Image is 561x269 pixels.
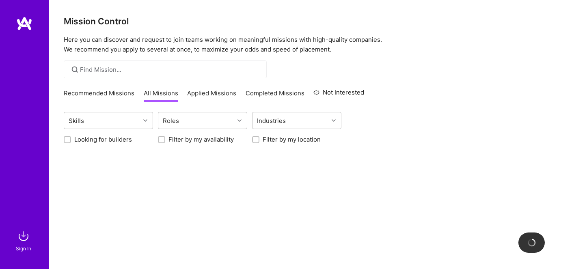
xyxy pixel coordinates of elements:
[187,89,236,102] a: Applied Missions
[144,89,178,102] a: All Missions
[70,65,80,74] i: icon SearchGrey
[16,16,32,31] img: logo
[64,35,546,54] p: Here you can discover and request to join teams working on meaningful missions with high-quality ...
[161,115,181,127] div: Roles
[527,238,537,247] img: loading
[17,228,32,253] a: sign inSign In
[16,244,31,253] div: Sign In
[67,115,86,127] div: Skills
[332,118,336,123] i: icon Chevron
[263,135,321,144] label: Filter by my location
[143,118,147,123] i: icon Chevron
[313,88,364,102] a: Not Interested
[168,135,234,144] label: Filter by my availability
[80,65,261,74] input: Find Mission...
[246,89,304,102] a: Completed Missions
[255,115,288,127] div: Industries
[64,89,134,102] a: Recommended Missions
[74,135,132,144] label: Looking for builders
[15,228,32,244] img: sign in
[237,118,242,123] i: icon Chevron
[64,16,546,26] h3: Mission Control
